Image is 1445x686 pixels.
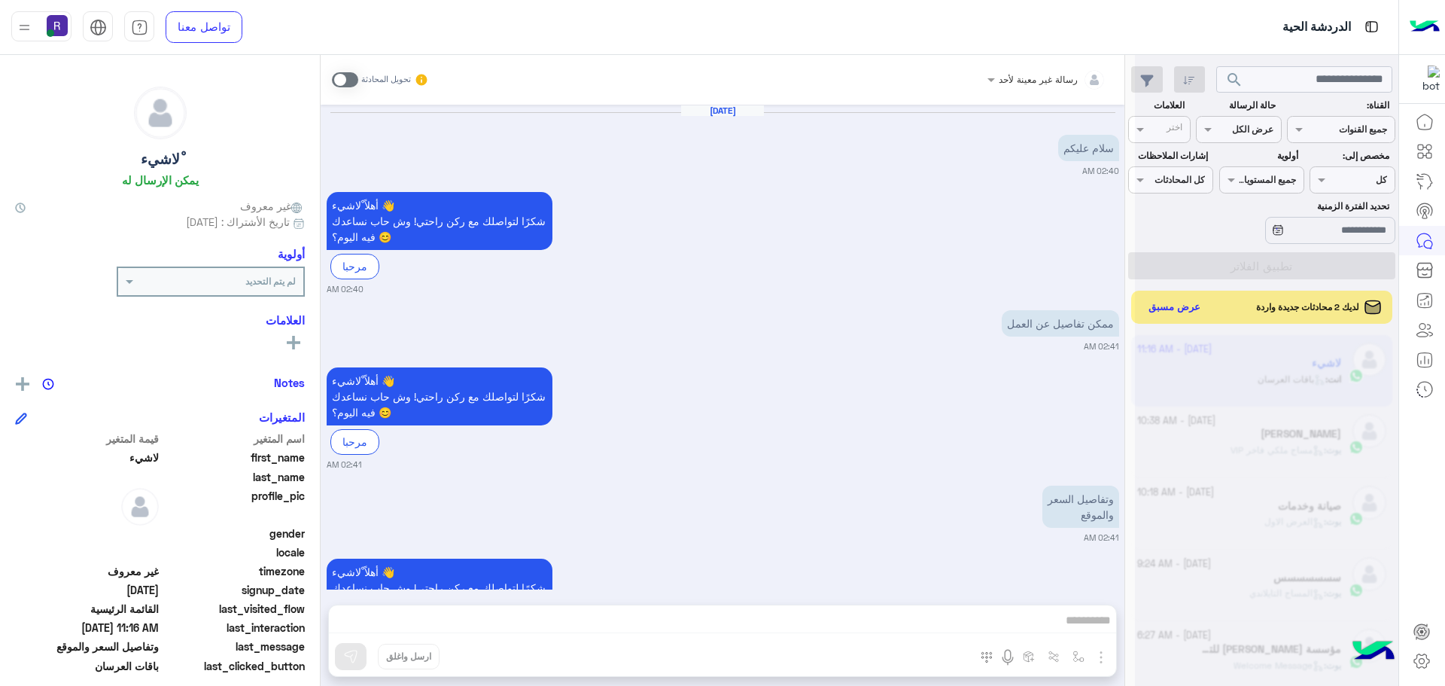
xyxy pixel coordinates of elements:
p: 11/10/2025, 2:40 AM [327,192,552,250]
button: ارسل واغلق [378,644,440,669]
span: 2025-10-10T23:41:03.17Z [15,582,159,598]
img: Logo [1410,11,1440,43]
img: profile [15,18,34,37]
h6: يمكن الإرسال له [122,173,199,187]
span: last_clicked_button [162,658,306,674]
p: الدردشة الحية [1282,17,1351,38]
h6: Notes [274,376,305,389]
span: باقات العرسان [15,658,159,674]
h6: العلامات [15,313,305,327]
span: غير معروف [240,198,305,214]
span: profile_pic [162,488,306,523]
img: tab [90,19,107,36]
img: tab [131,19,148,36]
span: last_visited_flow [162,601,306,617]
span: gender [162,526,306,541]
span: القائمة الرئيسية [15,601,159,617]
span: تاريخ الأشتراك : [DATE] [186,214,290,230]
span: رسالة غير معينة لأحد [999,74,1078,85]
label: العلامات [1130,99,1185,112]
img: tab [1362,17,1381,36]
span: ْلاشيء [15,450,159,465]
img: notes [42,378,54,390]
p: 11/10/2025, 2:41 AM [327,559,552,617]
span: وتفاصيل السعر والموقع [15,639,159,654]
span: 2025-10-11T08:16:37.017Z [15,620,159,636]
div: اختر [1167,120,1185,138]
span: اسم المتغير [162,431,306,447]
button: تطبيق الفلاتر [1128,252,1395,279]
span: غير معروف [15,563,159,579]
p: 11/10/2025, 2:41 AM [1042,486,1119,528]
div: مرحبا [330,429,379,454]
h6: أولوية [278,247,305,261]
small: 02:40 AM [327,283,364,295]
h5: ْلاشيء [141,151,180,168]
span: قيمة المتغير [15,431,159,447]
small: 02:41 AM [1084,340,1119,352]
small: تحويل المحادثة [361,74,411,86]
h6: المتغيرات [259,410,305,424]
span: locale [162,544,306,560]
img: 322853014244696 [1413,66,1440,93]
span: timezone [162,563,306,579]
label: إشارات الملاحظات [1130,149,1207,163]
small: 02:41 AM [1084,532,1119,544]
span: null [15,544,159,560]
img: hulul-logo.png [1347,626,1400,678]
b: لم يتم التحديد [245,276,296,287]
div: loading... [1253,215,1279,242]
span: last_name [162,469,306,485]
img: userImage [47,15,68,36]
small: 02:40 AM [1082,165,1119,177]
img: add [16,377,29,391]
span: last_interaction [162,620,306,636]
a: تواصل معنا [166,11,242,43]
small: 02:41 AM [327,459,362,471]
div: مرحبا [330,254,379,279]
span: signup_date [162,582,306,598]
span: last_message [162,639,306,654]
img: defaultAdmin.png [121,488,159,526]
a: tab [124,11,154,43]
p: 11/10/2025, 2:41 AM [1002,310,1119,337]
img: defaultAdmin.png [135,87,186,139]
p: 11/10/2025, 2:41 AM [327,367,552,425]
span: first_name [162,450,306,465]
p: 11/10/2025, 2:40 AM [1058,135,1119,161]
span: null [15,526,159,541]
h6: [DATE] [681,105,764,116]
